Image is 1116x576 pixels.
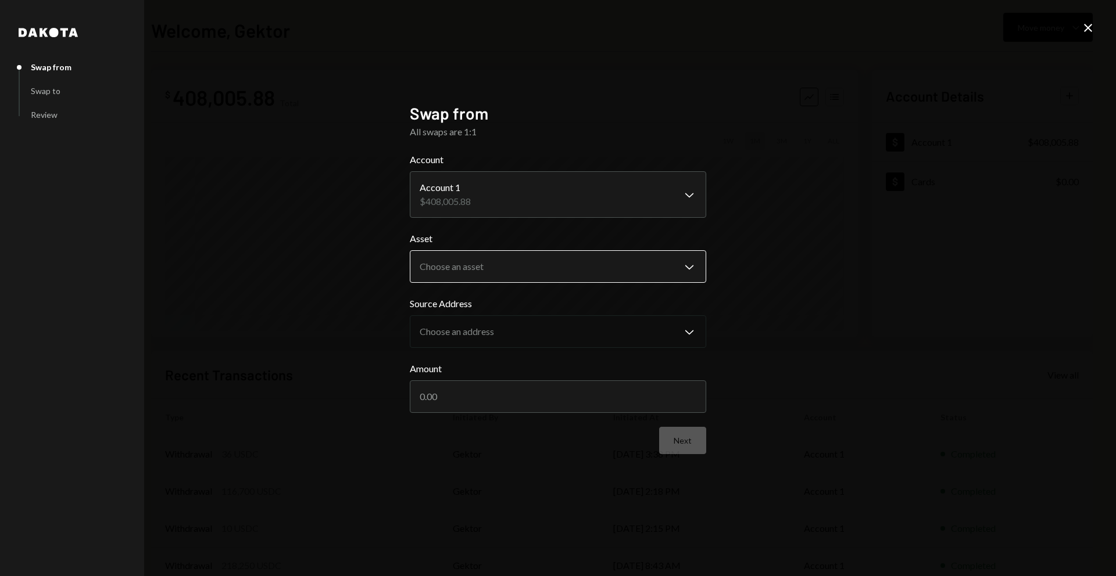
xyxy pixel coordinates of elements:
div: Swap from [31,62,71,72]
button: Asset [410,250,706,283]
label: Amount [410,362,706,376]
div: Swap to [31,86,60,96]
label: Source Address [410,297,706,311]
input: 0.00 [410,380,706,413]
label: Account [410,153,706,167]
button: Account [410,171,706,218]
h2: Swap from [410,102,706,125]
div: Review [31,110,58,120]
button: Source Address [410,315,706,348]
div: All swaps are 1:1 [410,125,706,139]
label: Asset [410,232,706,246]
